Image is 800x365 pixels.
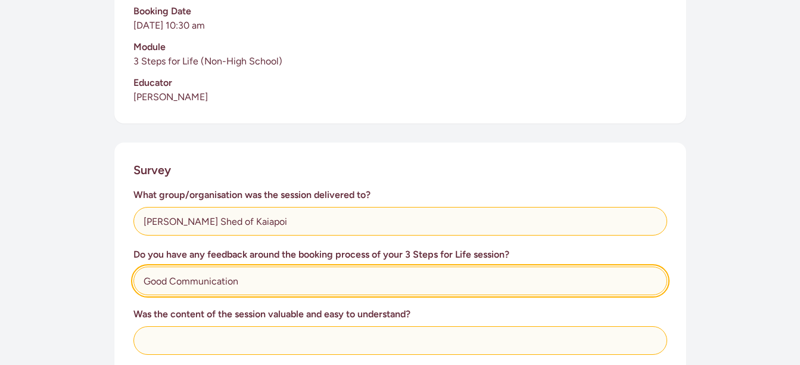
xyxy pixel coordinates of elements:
[133,40,667,54] h3: Module
[133,54,667,69] p: 3 Steps for Life (Non-High School)
[133,162,171,178] h2: Survey
[133,76,667,90] h3: Educator
[133,18,667,33] p: [DATE] 10:30 am
[133,307,667,321] h3: Was the content of the session valuable and easy to understand?
[133,248,667,262] h3: Do you have any feedback around the booking process of your 3 Steps for Life session?
[133,4,667,18] h3: Booking Date
[133,188,667,202] h3: What group/organisation was the session delivered to?
[133,90,667,104] p: [PERSON_NAME]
